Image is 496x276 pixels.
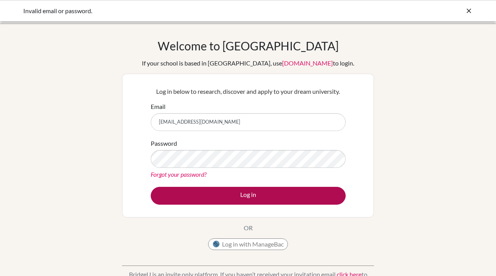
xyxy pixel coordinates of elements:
a: [DOMAIN_NAME] [282,59,333,67]
a: Forgot your password? [151,171,207,178]
div: Invalid email or password. [23,6,356,16]
div: If your school is based in [GEOGRAPHIC_DATA], use to login. [142,59,354,68]
label: Password [151,139,177,148]
p: Log in below to research, discover and apply to your dream university. [151,87,346,96]
h1: Welcome to [GEOGRAPHIC_DATA] [158,39,339,53]
button: Log in [151,187,346,205]
button: Log in with ManageBac [208,238,288,250]
label: Email [151,102,165,111]
p: OR [244,223,253,233]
